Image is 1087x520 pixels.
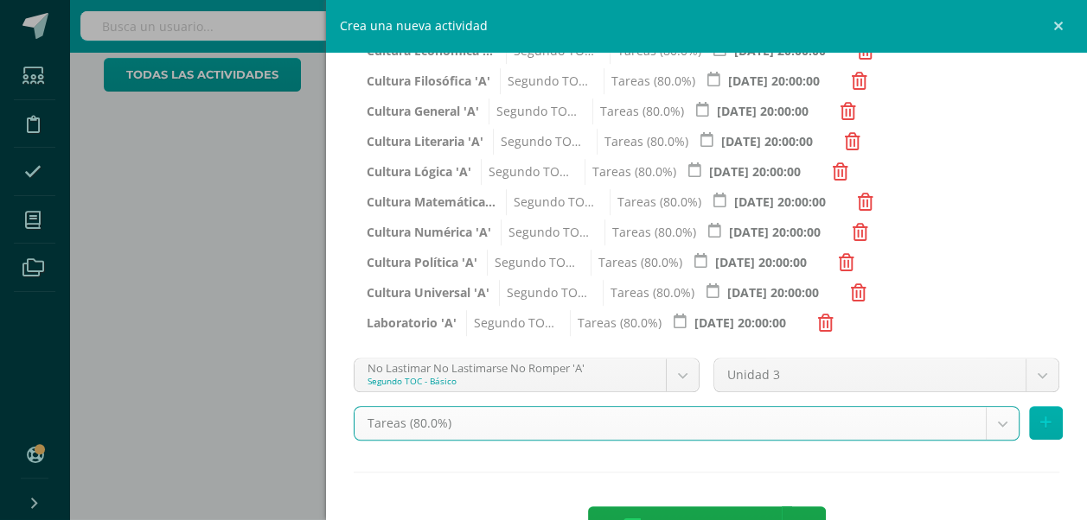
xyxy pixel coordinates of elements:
span: Tareas (80.0%) [592,98,684,124]
span: Cultura Matemática 'A' [367,189,496,215]
span: Cultura Numérica 'A' [367,219,491,245]
a: No Lastimar No Lastimarse No Romper 'A'Segundo TOC - Básico [355,358,699,391]
span: Segundo TOC - Básico [506,189,600,215]
span: Segundo TOC - Básico [501,219,595,245]
span: Tareas (80.0%) [610,189,701,215]
span: Tareas (80.0%) [585,159,676,185]
span: Cultura Literaria 'A' [367,129,483,155]
span: Tareas (80.0%) [597,129,688,155]
span: Tareas (80.0%) [368,407,973,440]
span: Cultura Lógica 'A' [367,159,471,185]
span: Unidad 3 [727,358,1013,391]
span: Segundo TOC - Básico [487,250,581,276]
span: Tareas (80.0%) [604,219,696,245]
span: Tareas (80.0%) [570,310,662,336]
div: No Lastimar No Lastimarse No Romper 'A' [368,358,653,375]
a: Unidad 3 [714,358,1058,391]
span: Tareas (80.0%) [591,250,682,276]
span: Segundo TOC - Básico [500,68,594,94]
span: Segundo TOC - Básico [499,280,593,306]
span: Segundo TOC - Básico [481,159,575,185]
span: Cultura Política 'A' [367,250,477,276]
span: Laboratorio 'A' [367,310,457,336]
span: Segundo TOC - Básico [493,129,587,155]
span: Segundo TOC - Básico [466,310,560,336]
span: Tareas (80.0%) [603,280,694,306]
span: Cultura General 'A' [367,98,479,124]
span: Tareas (80.0%) [604,68,695,94]
span: Segundo TOC - Básico [489,98,583,124]
div: Segundo TOC - Básico [368,375,653,387]
span: Cultura Filosófica 'A' [367,68,490,94]
a: Tareas (80.0%) [355,407,1019,440]
span: Cultura Universal 'A' [367,280,489,306]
